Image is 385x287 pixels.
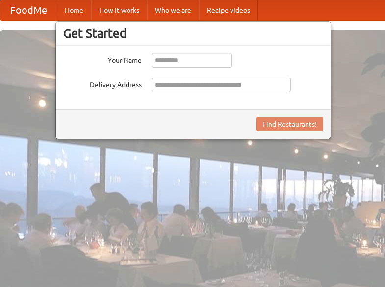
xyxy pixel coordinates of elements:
[63,78,142,90] label: Delivery Address
[63,26,323,41] h3: Get Started
[0,0,57,20] a: FoodMe
[57,0,91,20] a: Home
[147,0,199,20] a: Who we are
[199,0,258,20] a: Recipe videos
[256,117,323,131] button: Find Restaurants!
[91,0,147,20] a: How it works
[63,53,142,65] label: Your Name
